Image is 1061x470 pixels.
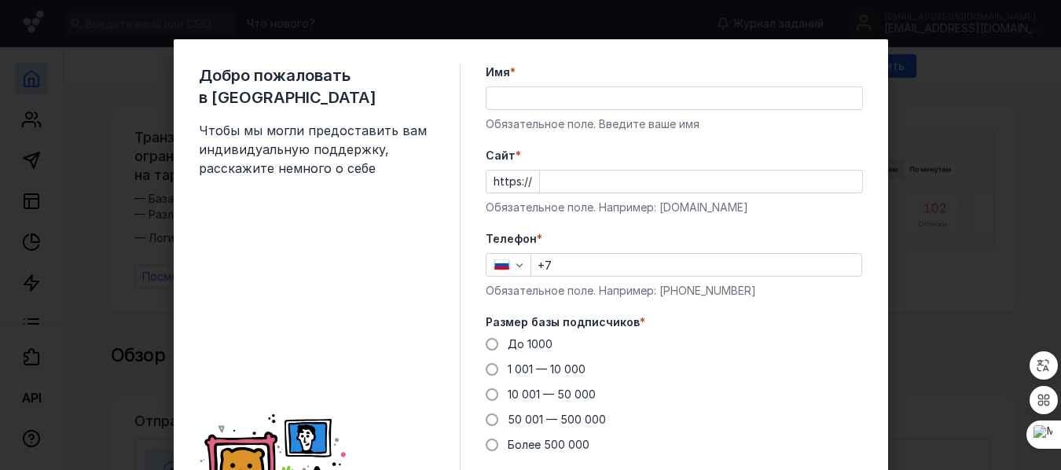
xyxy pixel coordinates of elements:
[486,148,516,163] span: Cайт
[486,283,863,299] div: Обязательное поле. Например: [PHONE_NUMBER]
[508,413,606,426] span: 50 001 — 500 000
[508,362,586,376] span: 1 001 — 10 000
[508,438,589,451] span: Более 500 000
[199,64,435,108] span: Добро пожаловать в [GEOGRAPHIC_DATA]
[508,387,596,401] span: 10 001 — 50 000
[486,64,510,80] span: Имя
[199,121,435,178] span: Чтобы мы могли предоставить вам индивидуальную поддержку, расскажите немного о себе
[486,200,863,215] div: Обязательное поле. Например: [DOMAIN_NAME]
[486,231,537,247] span: Телефон
[508,337,553,351] span: До 1000
[486,314,640,330] span: Размер базы подписчиков
[486,116,863,132] div: Обязательное поле. Введите ваше имя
